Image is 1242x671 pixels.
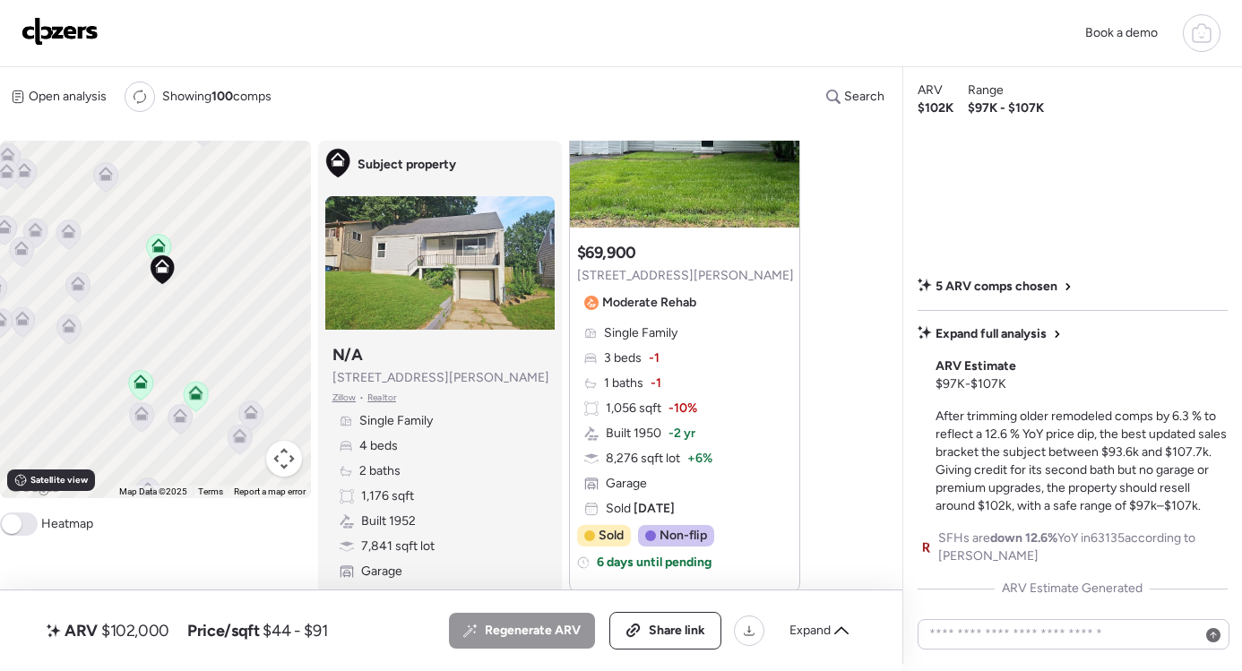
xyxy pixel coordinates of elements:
span: 3 beds [604,349,642,367]
span: 1,176 sqft [361,487,414,505]
span: Garage [361,563,402,581]
span: $97K - $107K [968,99,1044,117]
span: -2 yr [668,425,695,443]
span: [STREET_ADDRESS][PERSON_NAME] [577,267,794,285]
span: Price/sqft [187,620,259,641]
span: 2 baths [359,462,401,480]
a: Open this area in Google Maps (opens a new window) [4,475,64,498]
span: 100 [211,89,233,104]
span: [DATE] [631,501,675,516]
button: Map camera controls [266,441,302,477]
a: Report a map error [234,486,306,496]
span: 7,841 sqft lot [361,538,435,555]
span: 4 beds [359,437,398,455]
a: Terms [198,486,223,496]
span: $102K [918,99,953,117]
span: Open analysis [29,88,107,106]
span: $97K - $107K [936,375,1006,393]
img: Google [4,475,64,498]
span: ARV Estimate Generated [1002,580,1143,598]
span: -1 [649,349,660,367]
span: • [359,391,364,405]
span: Heatmap [41,515,93,533]
span: Garage [606,475,647,493]
span: Realtor [367,391,396,405]
span: $102,000 [101,620,169,641]
span: ARV Estimate [936,357,1016,375]
span: Search [844,88,884,106]
span: 6 days until pending [597,554,712,572]
span: Sold [599,527,624,545]
span: Map Data ©2025 [119,486,187,496]
span: 5 ARV comps chosen [936,278,1057,296]
span: -1 [651,374,661,392]
span: Subject property [358,156,456,174]
span: Zillow [332,391,357,405]
span: Non-flip [660,527,707,545]
span: Range [968,82,1004,99]
span: Single Family [359,412,433,430]
span: 1,056 sqft [606,400,661,417]
span: Showing comps [162,88,272,106]
span: Satellite view [30,473,88,487]
span: Regenerate ARV [485,622,581,640]
span: After trimming older remodeled comps by 6.3 % to reflect a 12.6 % YoY price dip, the best updated... [936,409,1227,513]
img: Logo [22,17,99,46]
span: SFHs are YoY in 63135 according to [PERSON_NAME] [938,529,1228,565]
span: -10% [668,400,697,417]
span: Expand [789,622,831,640]
span: ARV [65,620,98,641]
span: Expand full analysis [936,325,1047,343]
span: $44 - $91 [263,620,327,641]
span: Moderate Rehab [602,294,696,312]
span: ARV [918,82,943,99]
span: [STREET_ADDRESS][PERSON_NAME] [332,369,549,387]
span: Built 1952 [361,512,416,530]
span: Re-run report [101,116,178,134]
span: Built 1950 [606,425,661,443]
span: down 12.6% [990,530,1057,546]
h3: $69,900 [577,242,636,263]
span: Book a demo [1085,25,1158,40]
span: + 6% [687,450,712,468]
span: Sold [606,500,675,518]
span: 8,276 sqft lot [606,450,680,468]
h3: N/A [332,344,363,366]
span: 1 baths [604,374,643,392]
span: Single Family [604,324,677,342]
span: Share link [649,622,705,640]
